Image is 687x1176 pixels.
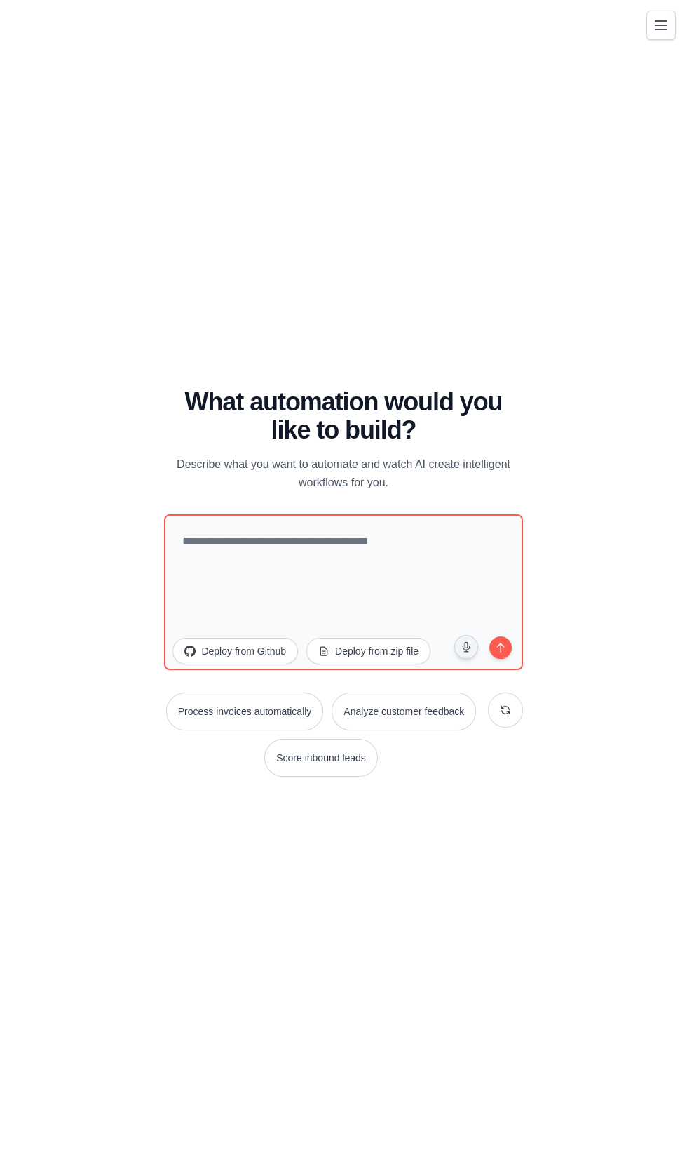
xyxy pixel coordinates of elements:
button: Toggle navigation [646,11,676,40]
button: Analyze customer feedback [332,693,476,730]
button: Process invoices automatically [166,693,324,730]
h1: What automation would you like to build? [164,388,522,444]
button: Deploy from Github [172,638,298,664]
iframe: Chat Widget [617,1109,687,1176]
p: Describe what you want to automate and watch AI create intelligent workflows for you. [164,455,522,492]
button: Score inbound leads [264,739,378,777]
button: Deploy from zip file [306,638,430,664]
